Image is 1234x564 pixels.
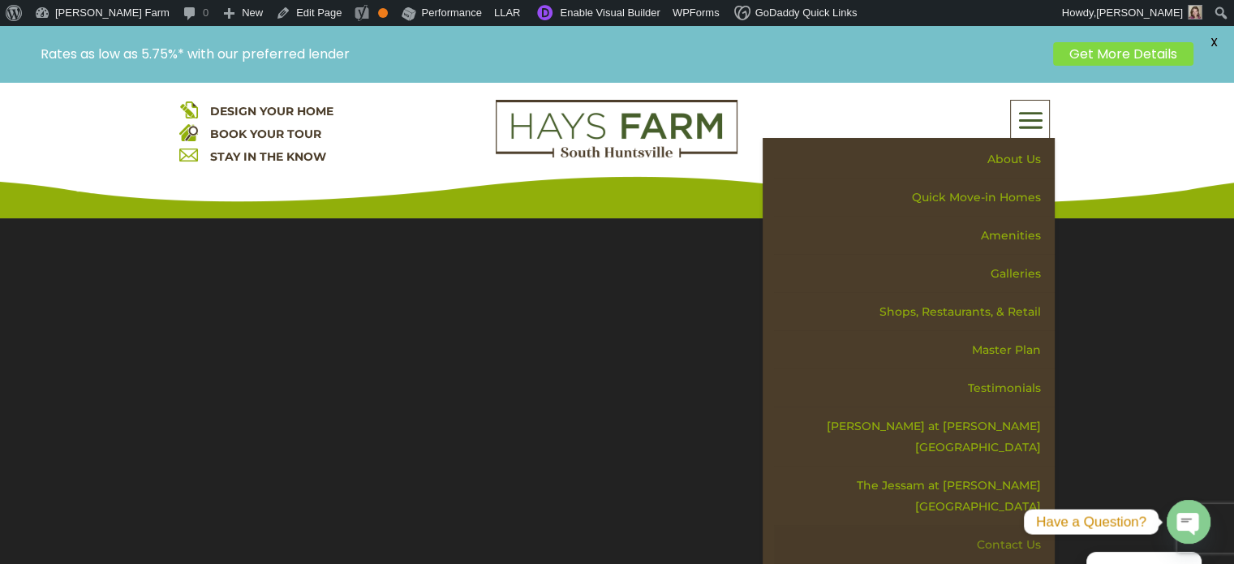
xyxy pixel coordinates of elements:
[41,46,1045,62] p: Rates as low as 5.75%* with our preferred lender
[210,127,321,141] a: BOOK YOUR TOUR
[774,255,1055,293] a: Galleries
[210,104,333,118] a: DESIGN YOUR HOME
[179,100,198,118] img: design your home
[774,526,1055,564] a: Contact Us
[774,331,1055,369] a: Master Plan
[179,123,198,141] img: book your home tour
[496,100,737,158] img: Logo
[1202,30,1226,54] span: X
[1096,6,1183,19] span: [PERSON_NAME]
[210,149,326,164] a: STAY IN THE KNOW
[774,369,1055,407] a: Testimonials
[378,8,388,18] div: OK
[774,293,1055,331] a: Shops, Restaurants, & Retail
[1053,42,1193,66] a: Get More Details
[774,179,1055,217] a: Quick Move-in Homes
[774,140,1055,179] a: About Us
[774,467,1055,526] a: The Jessam at [PERSON_NAME][GEOGRAPHIC_DATA]
[774,217,1055,255] a: Amenities
[774,407,1055,467] a: [PERSON_NAME] at [PERSON_NAME][GEOGRAPHIC_DATA]
[496,147,737,161] a: hays farm homes huntsville development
